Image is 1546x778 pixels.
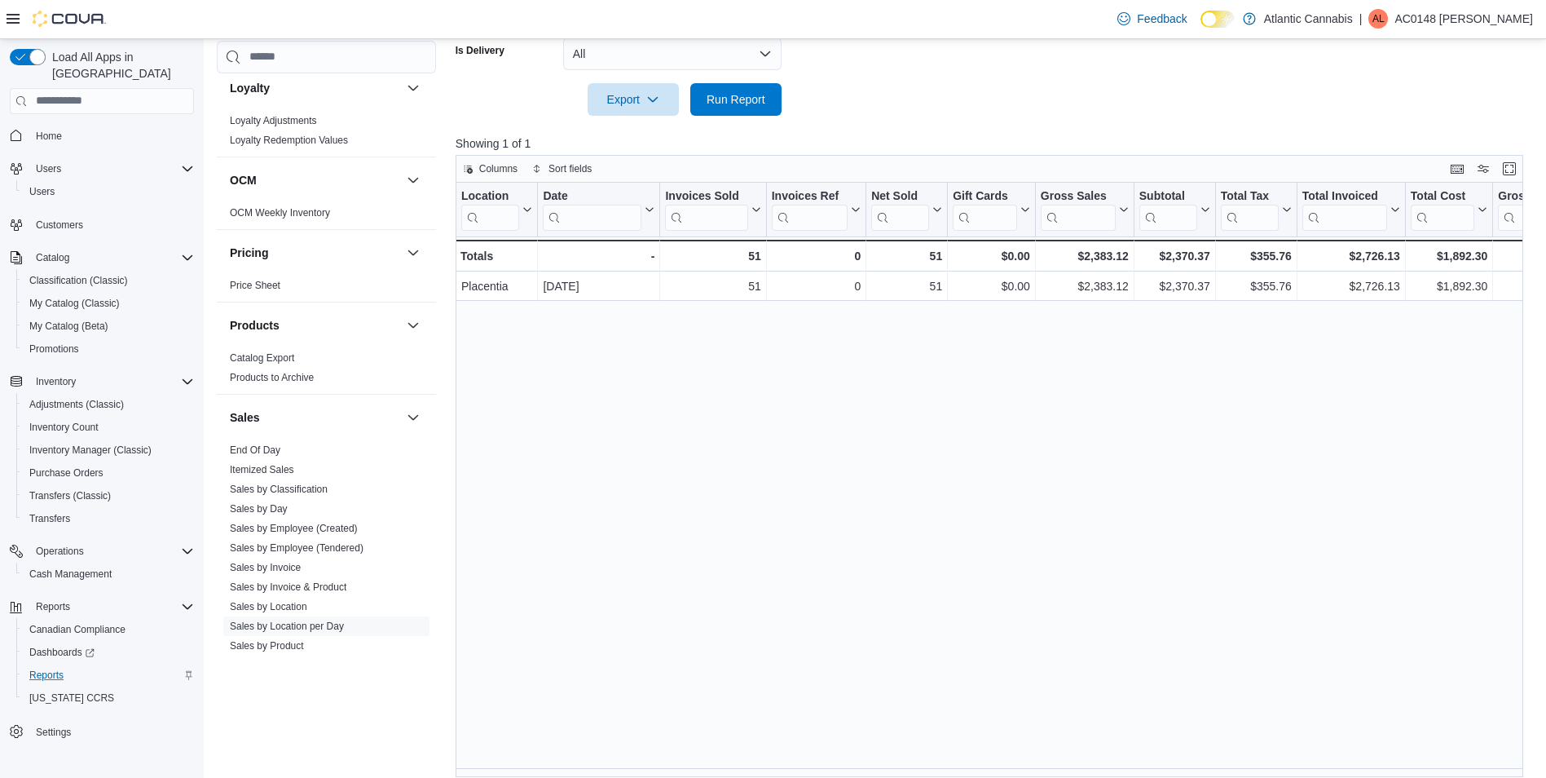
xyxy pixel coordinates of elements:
[563,38,782,70] button: All
[16,180,200,203] button: Users
[230,372,314,383] a: Products to Archive
[1368,9,1388,29] div: AC0148 Lilly Jordan
[3,370,200,393] button: Inventory
[953,188,1017,230] div: Gift Card Sales
[23,316,115,336] a: My Catalog (Beta)
[230,172,257,188] h3: OCM
[460,246,532,266] div: Totals
[29,444,152,457] span: Inventory Manager (Classic)
[46,49,194,82] span: Load All Apps in [GEOGRAPHIC_DATA]
[1411,246,1487,266] div: $1,892.30
[23,440,194,460] span: Inventory Manager (Classic)
[230,317,400,334] button: Products
[16,484,200,507] button: Transfers (Classic)
[36,375,76,388] span: Inventory
[29,320,108,333] span: My Catalog (Beta)
[871,188,929,204] div: Net Sold
[16,507,200,530] button: Transfers
[23,294,194,313] span: My Catalog (Classic)
[1041,188,1116,230] div: Gross Sales
[23,182,194,201] span: Users
[230,207,330,219] a: OCM Weekly Inventory
[23,182,61,201] a: Users
[665,188,747,204] div: Invoices Sold
[29,421,99,434] span: Inventory Count
[1302,188,1387,204] div: Total Invoiced
[29,159,68,179] button: Users
[1041,188,1129,230] button: Gross Sales
[23,564,118,584] a: Cash Management
[665,276,760,296] div: 51
[16,269,200,292] button: Classification (Classic)
[1447,159,1467,179] button: Keyboard shortcuts
[230,503,288,515] a: Sales by Day
[29,248,76,267] button: Catalog
[1264,9,1353,29] p: Atlantic Cannabis
[16,439,200,462] button: Inventory Manager (Classic)
[230,523,358,534] a: Sales by Employee (Created)
[1302,188,1400,230] button: Total Invoiced
[36,545,84,558] span: Operations
[217,111,436,157] div: Loyalty
[29,692,114,705] span: [US_STATE] CCRS
[230,640,304,652] a: Sales by Product
[23,316,194,336] span: My Catalog (Beta)
[1041,246,1129,266] div: $2,383.12
[16,416,200,439] button: Inventory Count
[543,246,654,266] div: -
[23,665,70,685] a: Reports
[230,351,294,365] span: Catalog Export
[771,188,847,204] div: Invoices Ref
[479,162,518,175] span: Columns
[230,581,346,594] span: Sales by Invoice & Product
[230,621,344,632] a: Sales by Location per Day
[23,463,194,483] span: Purchase Orders
[23,294,126,313] a: My Catalog (Classic)
[29,597,194,617] span: Reports
[230,135,348,146] a: Loyalty Redemption Values
[230,280,280,291] a: Price Sheet
[230,484,328,495] a: Sales by Classification
[16,315,200,338] button: My Catalog (Beta)
[3,595,200,618] button: Reports
[29,489,111,502] span: Transfers (Classic)
[230,206,330,219] span: OCM Weekly Inventory
[16,618,200,641] button: Canadian Compliance
[230,172,400,188] button: OCM
[771,188,860,230] button: Invoices Ref
[3,719,200,743] button: Settings
[23,486,194,506] span: Transfers (Classic)
[23,395,130,414] a: Adjustments (Classic)
[230,134,348,147] span: Loyalty Redemption Values
[403,170,423,190] button: OCM
[230,600,307,613] span: Sales by Location
[36,600,70,613] span: Reports
[230,483,328,496] span: Sales by Classification
[29,542,90,561] button: Operations
[1473,159,1493,179] button: Display options
[23,486,117,506] a: Transfers (Classic)
[230,352,294,364] a: Catalog Export
[23,418,105,437] a: Inventory Count
[1111,2,1193,35] a: Feedback
[16,462,200,484] button: Purchase Orders
[1221,188,1279,230] div: Total Tax
[548,162,592,175] span: Sort fields
[230,245,268,261] h3: Pricing
[526,159,598,179] button: Sort fields
[1221,246,1292,266] div: $355.76
[23,643,101,662] a: Dashboards
[953,188,1017,204] div: Gift Cards
[29,159,194,179] span: Users
[23,418,194,437] span: Inventory Count
[36,162,61,175] span: Users
[707,91,765,108] span: Run Report
[230,561,301,574] span: Sales by Invoice
[23,509,194,528] span: Transfers
[16,563,200,586] button: Cash Management
[230,444,280,457] span: End Of Day
[29,623,126,636] span: Canadian Compliance
[33,11,106,27] img: Cova
[871,188,929,230] div: Net Sold
[1221,188,1292,230] button: Total Tax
